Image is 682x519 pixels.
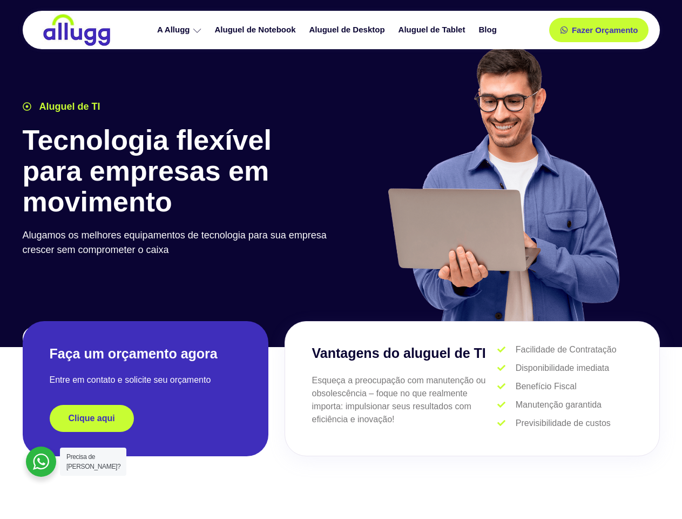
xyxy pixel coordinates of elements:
p: Entre em contato e solicite seu orçamento [50,374,241,387]
img: aluguel de ti para startups [384,45,622,321]
a: Fazer Orçamento [549,18,649,42]
a: Aluguel de Tablet [393,21,474,39]
a: Blog [473,21,504,39]
span: Previsibilidade de custos [513,417,611,430]
a: Aluguel de Desktop [304,21,393,39]
span: Clique aqui [69,414,115,423]
a: A Allugg [152,21,210,39]
span: Disponibilidade imediata [513,362,609,375]
span: Manutenção garantida [513,398,602,411]
p: Esqueça a preocupação com manutenção ou obsolescência – foque no que realmente importa: impulsion... [312,374,498,426]
span: Benefício Fiscal [513,380,577,393]
iframe: Chat Widget [628,467,682,519]
p: Alugamos os melhores equipamentos de tecnologia para sua empresa crescer sem comprometer o caixa [23,228,336,257]
h2: Faça um orçamento agora [50,345,241,363]
img: locação de TI é Allugg [42,14,112,46]
span: Aluguel de TI [37,99,100,114]
a: Clique aqui [50,405,134,432]
h3: Vantagens do aluguel de TI [312,343,498,364]
a: Aluguel de Notebook [210,21,304,39]
h1: Tecnologia flexível para empresas em movimento [23,125,336,218]
span: Fazer Orçamento [572,26,638,34]
span: Facilidade de Contratação [513,343,617,356]
span: Precisa de [PERSON_NAME]? [66,453,120,470]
